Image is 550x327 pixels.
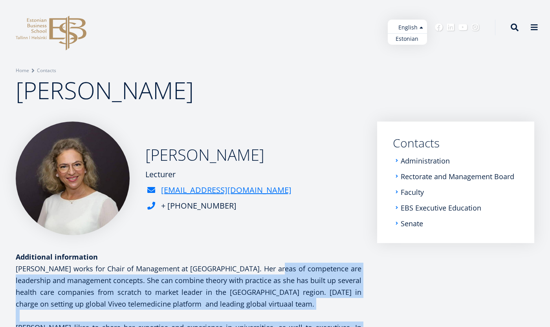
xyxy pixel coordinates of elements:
[435,24,443,31] a: Facebook
[16,74,194,106] span: [PERSON_NAME]
[458,24,467,31] a: Youtube
[145,145,291,165] h2: [PERSON_NAME]
[16,67,29,74] a: Home
[388,33,427,45] a: Estonian
[401,157,450,165] a: Administration
[447,24,455,31] a: Linkedin
[16,251,361,263] div: Additional information
[401,220,423,227] a: Senate
[145,169,291,180] div: Lecturer
[16,122,130,235] img: Ester Eomois
[37,67,56,74] a: Contacts
[161,184,291,196] a: [EMAIL_ADDRESS][DOMAIN_NAME]
[401,188,424,196] a: Faculty
[471,24,479,31] a: Instagram
[401,204,481,212] a: EBS Executive Education
[393,137,519,149] a: Contacts
[401,173,514,180] a: Rectorate and Management Board
[161,200,236,212] div: + [PHONE_NUMBER]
